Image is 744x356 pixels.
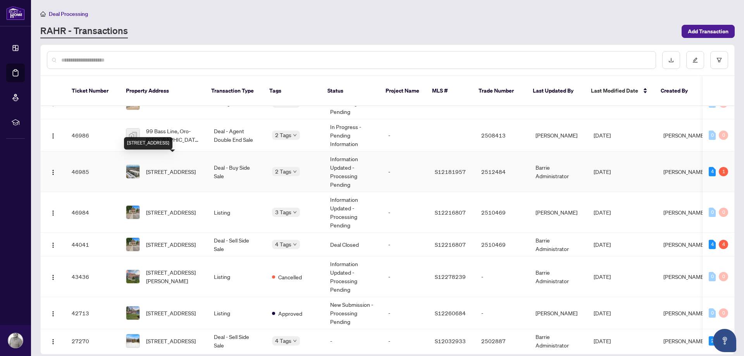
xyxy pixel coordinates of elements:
span: 3 Tags [275,208,291,217]
td: [PERSON_NAME] [529,192,587,233]
span: S12260684 [435,310,466,316]
td: Information Updated - Processing Pending [324,151,382,192]
span: [STREET_ADDRESS] [146,167,196,176]
div: 0 [719,208,728,217]
div: 2 [709,336,716,346]
span: [PERSON_NAME] [663,273,705,280]
div: 1 [719,167,728,176]
img: thumbnail-img [126,238,139,251]
button: Logo [47,270,59,283]
td: Barrie Administrator [529,329,587,353]
button: Logo [47,307,59,319]
span: 99 Bass Line, Oro-[GEOGRAPHIC_DATA], [GEOGRAPHIC_DATA], [GEOGRAPHIC_DATA] [146,127,201,144]
span: [PERSON_NAME] [663,209,705,216]
button: Logo [47,335,59,347]
div: 0 [709,208,716,217]
td: - [382,256,429,297]
span: Deal Processing [49,10,88,17]
span: S12216807 [435,241,466,248]
th: Status [321,76,379,106]
span: [DATE] [594,168,611,175]
td: - [382,119,429,151]
img: thumbnail-img [126,206,139,219]
th: Created By [654,76,701,106]
img: thumbnail-img [126,306,139,320]
span: filter [716,57,722,63]
img: Logo [50,169,56,175]
td: [PERSON_NAME] [529,297,587,329]
span: 4 Tags [275,240,291,249]
span: down [293,339,297,343]
span: [PERSON_NAME] [663,337,705,344]
span: [DATE] [594,209,611,216]
div: 0 [719,131,728,140]
th: Trade Number [472,76,527,106]
th: Ticket Number [65,76,120,106]
span: [STREET_ADDRESS] [146,337,196,345]
span: [PERSON_NAME] [663,168,705,175]
span: Add Transaction [688,25,728,38]
span: [PERSON_NAME] [663,241,705,248]
th: Tags [263,76,321,106]
img: thumbnail-img [126,165,139,178]
div: [STREET_ADDRESS] [124,137,172,150]
td: New Submission - Processing Pending [324,297,382,329]
img: Logo [50,311,56,317]
th: Project Name [379,76,426,106]
span: S12216807 [435,209,466,216]
td: Information Updated - Processing Pending [324,192,382,233]
button: Logo [47,206,59,218]
td: Listing [208,256,266,297]
span: edit [692,57,698,63]
span: [DATE] [594,241,611,248]
img: thumbnail-img [126,270,139,283]
td: Deal - Sell Side Sale [208,233,266,256]
span: [STREET_ADDRESS][PERSON_NAME] [146,268,201,285]
th: MLS # [426,76,472,106]
div: 0 [709,131,716,140]
td: [PERSON_NAME] [529,119,587,151]
td: - [382,151,429,192]
span: 4 Tags [275,336,291,345]
td: - [382,192,429,233]
td: - [324,329,382,353]
div: 0 [709,308,716,318]
span: S12278239 [435,273,466,280]
td: 46985 [65,151,120,192]
td: 44041 [65,233,120,256]
button: Add Transaction [682,25,735,38]
span: [PERSON_NAME] [663,310,705,316]
td: Listing [208,192,266,233]
span: home [40,11,46,17]
span: down [293,242,297,246]
img: Logo [50,133,56,139]
th: Transaction Type [205,76,263,106]
span: download [668,57,674,63]
div: 0 [719,308,728,318]
td: Barrie Administrator [529,151,587,192]
td: 42713 [65,297,120,329]
span: 2 Tags [275,131,291,139]
td: - [475,297,529,329]
td: - [382,297,429,329]
span: [DATE] [594,273,611,280]
span: Last Modified Date [591,86,638,95]
td: Deal Closed [324,233,382,256]
span: down [293,210,297,214]
img: Logo [50,210,56,216]
td: Deal - Buy Side Sale [208,151,266,192]
button: Logo [47,238,59,251]
td: Barrie Administrator [529,233,587,256]
td: 2502887 [475,329,529,353]
button: filter [710,51,728,69]
img: Logo [50,274,56,280]
td: - [382,329,429,353]
td: 43436 [65,256,120,297]
div: 4 [709,240,716,249]
button: Logo [47,129,59,141]
button: download [662,51,680,69]
td: 2510469 [475,192,529,233]
td: Barrie Administrator [529,256,587,297]
img: Logo [50,339,56,345]
span: down [293,170,297,174]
